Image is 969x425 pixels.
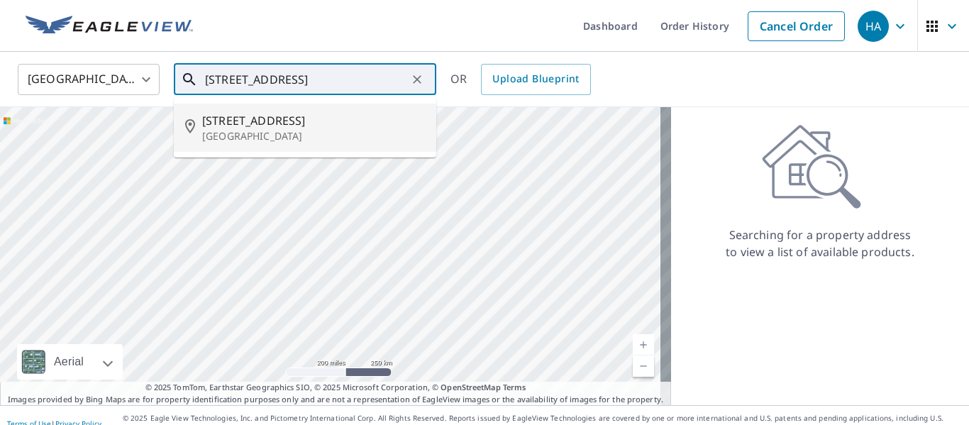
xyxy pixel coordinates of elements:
img: EV Logo [26,16,193,37]
span: [STREET_ADDRESS] [202,112,425,129]
p: Searching for a property address to view a list of available products. [725,226,915,260]
p: [GEOGRAPHIC_DATA] [202,129,425,143]
div: Aerial [17,344,123,380]
button: Clear [407,70,427,89]
div: [GEOGRAPHIC_DATA] [18,60,160,99]
input: Search by address or latitude-longitude [205,60,407,99]
a: Terms [503,382,526,392]
div: HA [858,11,889,42]
span: Upload Blueprint [492,70,579,88]
span: © 2025 TomTom, Earthstar Geographics SIO, © 2025 Microsoft Corporation, © [145,382,526,394]
a: Current Level 5, Zoom Out [633,355,654,377]
a: Upload Blueprint [481,64,590,95]
div: Aerial [50,344,88,380]
a: OpenStreetMap [441,382,500,392]
div: OR [450,64,591,95]
a: Cancel Order [748,11,845,41]
a: Current Level 5, Zoom In [633,334,654,355]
